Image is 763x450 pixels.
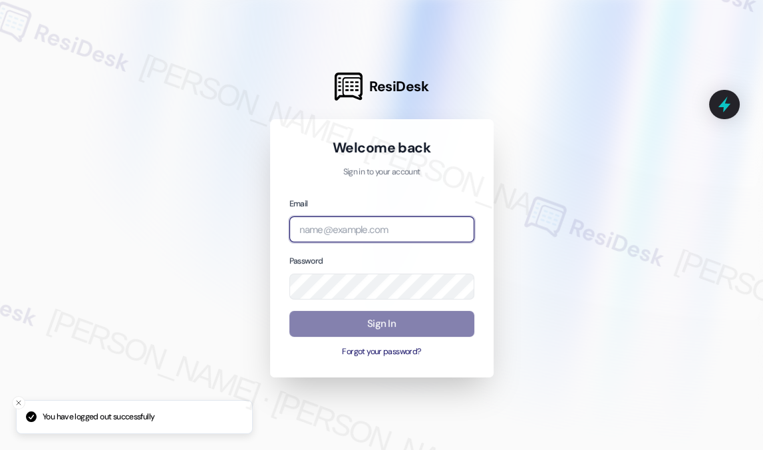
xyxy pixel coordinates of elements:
p: You have logged out successfully [43,411,154,423]
label: Password [289,256,323,266]
label: Email [289,198,308,209]
input: name@example.com [289,216,474,242]
span: ResiDesk [369,77,428,96]
button: Sign In [289,311,474,337]
img: ResiDesk Logo [335,73,363,101]
button: Close toast [12,396,25,409]
p: Sign in to your account [289,166,474,178]
h1: Welcome back [289,138,474,157]
button: Forgot your password? [289,346,474,358]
